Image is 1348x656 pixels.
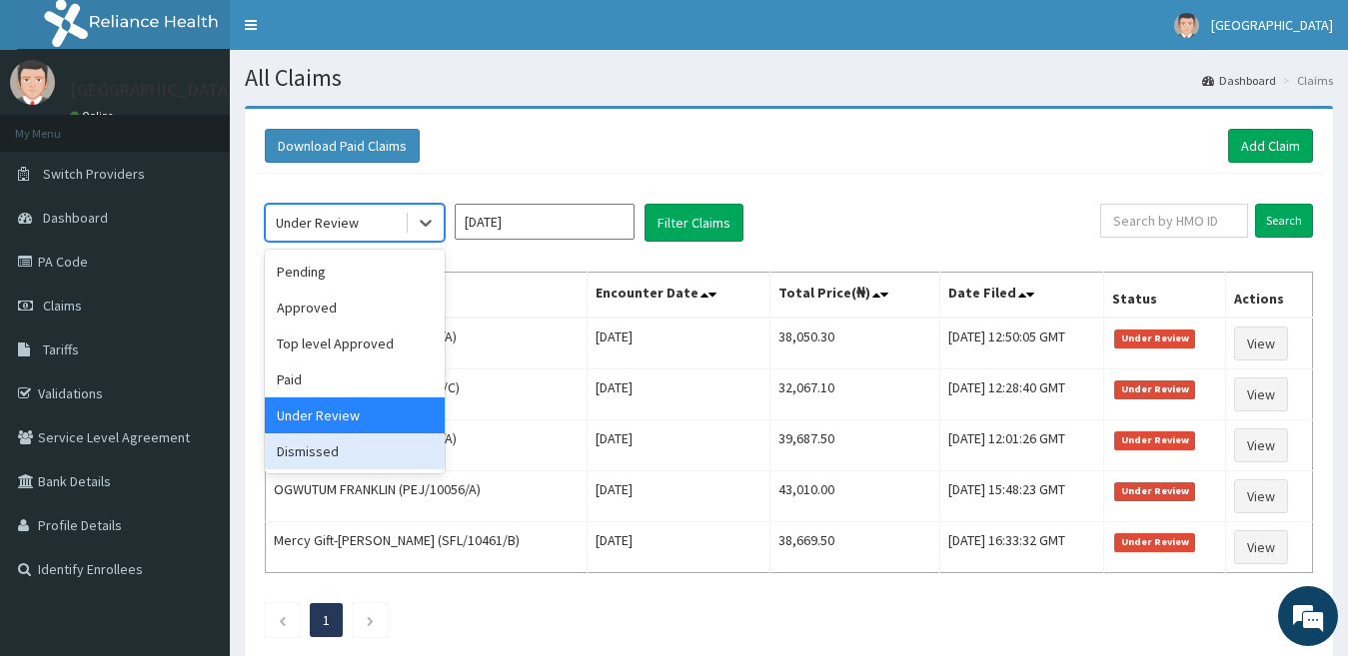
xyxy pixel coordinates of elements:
[265,129,420,163] button: Download Paid Claims
[940,318,1104,369] td: [DATE] 12:50:05 GMT
[266,471,588,522] td: OGWUTUM FRANKLIN (PEJ/10056/A)
[116,199,276,400] span: We're online!
[940,369,1104,420] td: [DATE] 12:28:40 GMT
[455,204,635,240] input: Select Month and Year
[770,471,940,522] td: 43,010.00
[770,420,940,471] td: 39,687.50
[265,361,445,397] div: Paid
[770,273,940,319] th: Total Price(₦)
[1114,533,1195,551] span: Under Review
[323,611,330,629] a: Page 1 is your current page
[1114,380,1195,398] span: Under Review
[265,397,445,433] div: Under Review
[587,471,770,522] td: [DATE]
[10,440,381,510] textarea: Type your message and hit 'Enter'
[328,10,376,58] div: Minimize live chat window
[1234,530,1288,564] a: View
[70,81,235,99] p: [GEOGRAPHIC_DATA]
[70,109,118,123] a: Online
[940,522,1104,573] td: [DATE] 16:33:32 GMT
[266,522,588,573] td: Mercy Gift-[PERSON_NAME] (SFL/10461/B)
[587,318,770,369] td: [DATE]
[770,522,940,573] td: 38,669.50
[1174,13,1199,38] img: User Image
[265,290,445,326] div: Approved
[1234,327,1288,360] a: View
[587,420,770,471] td: [DATE]
[10,60,55,105] img: User Image
[587,273,770,319] th: Encounter Date
[366,611,375,629] a: Next page
[587,522,770,573] td: [DATE]
[43,209,108,227] span: Dashboard
[940,420,1104,471] td: [DATE] 12:01:26 GMT
[770,318,940,369] td: 38,050.30
[1202,72,1276,89] a: Dashboard
[265,433,445,469] div: Dismissed
[1278,72,1333,89] li: Claims
[940,471,1104,522] td: [DATE] 15:48:23 GMT
[43,297,82,315] span: Claims
[276,213,359,233] div: Under Review
[1114,329,1195,347] span: Under Review
[1234,479,1288,513] a: View
[1114,482,1195,500] span: Under Review
[245,65,1333,91] h1: All Claims
[1211,16,1333,34] span: [GEOGRAPHIC_DATA]
[1100,204,1248,238] input: Search by HMO ID
[278,611,287,629] a: Previous page
[1226,273,1313,319] th: Actions
[37,100,81,150] img: d_794563401_company_1708531726252_794563401
[43,340,79,358] span: Tariffs
[1234,428,1288,462] a: View
[104,112,336,138] div: Chat with us now
[265,326,445,361] div: Top level Approved
[265,254,445,290] div: Pending
[43,165,145,183] span: Switch Providers
[770,369,940,420] td: 32,067.10
[1234,377,1288,411] a: View
[645,204,743,242] button: Filter Claims
[1114,431,1195,449] span: Under Review
[1104,273,1226,319] th: Status
[587,369,770,420] td: [DATE]
[1228,129,1313,163] a: Add Claim
[1255,204,1313,238] input: Search
[940,273,1104,319] th: Date Filed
